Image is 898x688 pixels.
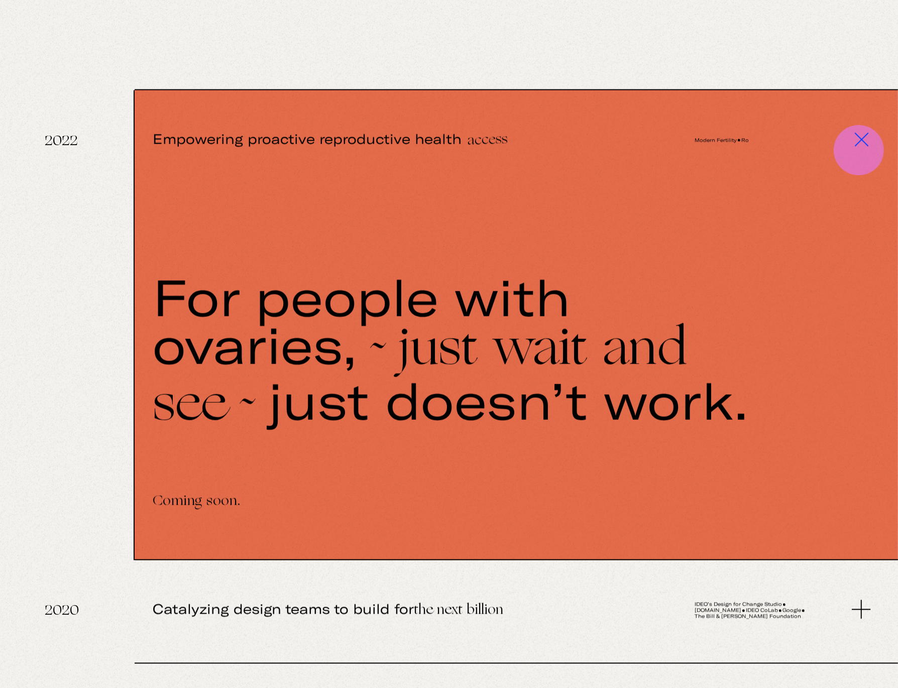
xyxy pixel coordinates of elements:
[848,126,875,153] img: plus.svg
[153,326,687,432] span: ~just wait and see~
[738,139,740,142] img: dot.svg
[695,137,807,143] span: Modern Fertility Ro
[779,610,781,612] img: dot.svg
[695,601,807,619] span: IDEO’s Design for Change Studio [DOMAIN_NAME] IDEO CoLab Google The Bill & [PERSON_NAME] Foundation
[153,90,649,190] span: Empowering proactive reproductive health
[783,604,785,606] img: dot.svg
[153,272,853,431] div: For people with ovaries, just doesn’t work.
[45,560,79,664] span: 2020
[852,600,871,619] img: plus.svg
[414,604,503,619] span: the next billion
[467,133,508,149] span: access
[802,610,805,612] img: dot.svg
[45,90,78,194] span: 2022
[153,560,649,660] span: Catalyzing design teams to build for
[742,610,745,612] img: dot.svg
[153,499,808,505] span: Coming soon.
